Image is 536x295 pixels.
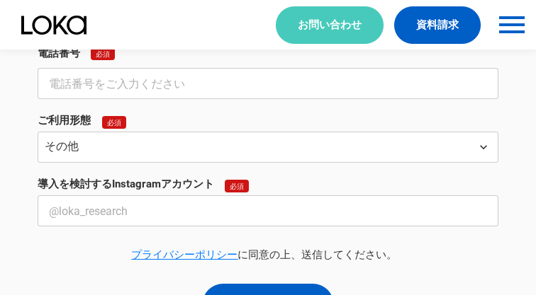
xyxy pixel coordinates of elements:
[38,195,498,226] input: @loka_research
[131,248,238,261] a: プライバシーポリシー
[30,248,498,262] p: に同意の上、送信してください。
[276,6,384,44] a: お問い合わせ
[394,6,481,44] a: 資料請求
[38,68,498,99] input: 電話番号をご入力ください
[495,8,529,42] button: menu
[38,177,214,192] p: 導入を検討するInstagramアカウント
[107,118,121,127] p: 必須
[38,113,91,128] p: ご利用形態
[230,182,244,190] p: 必須
[38,46,80,61] p: 電話番号
[96,50,110,58] p: 必須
